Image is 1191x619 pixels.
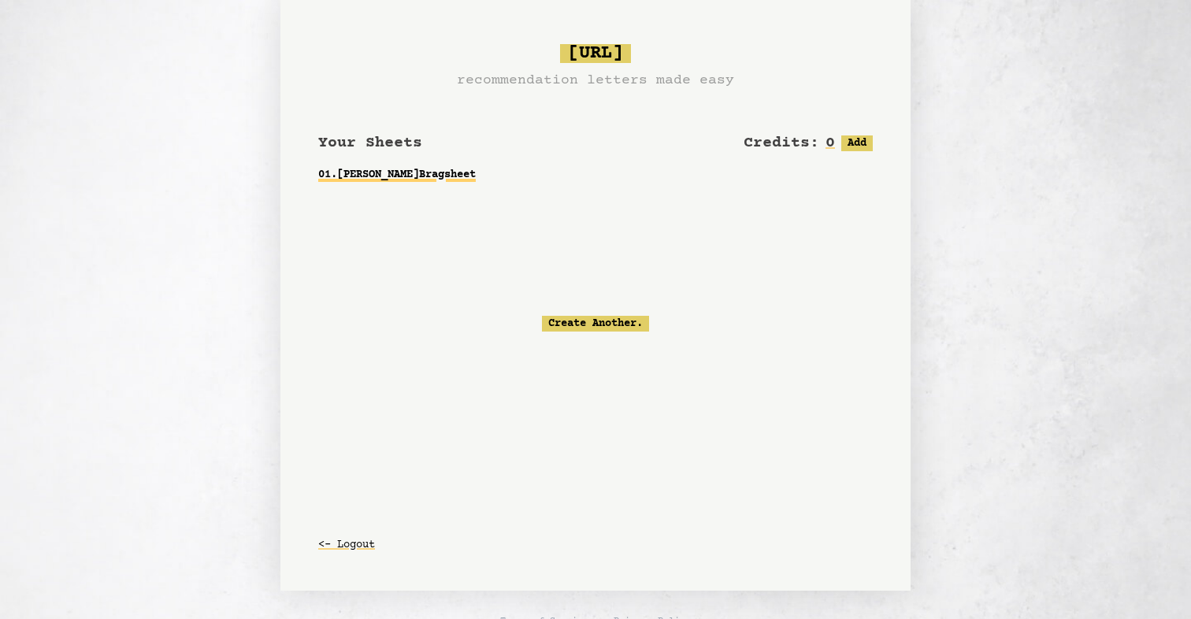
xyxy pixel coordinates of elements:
[560,44,631,63] span: [URL]
[542,316,649,332] a: Create Another.
[457,69,734,91] h3: recommendation letters made easy
[744,132,819,154] h2: Credits:
[318,531,375,559] button: <- Logout
[826,132,835,154] h2: 0
[841,135,873,151] button: Add
[318,134,422,152] span: Your Sheets
[318,161,873,189] a: 01.[PERSON_NAME]Bragsheet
